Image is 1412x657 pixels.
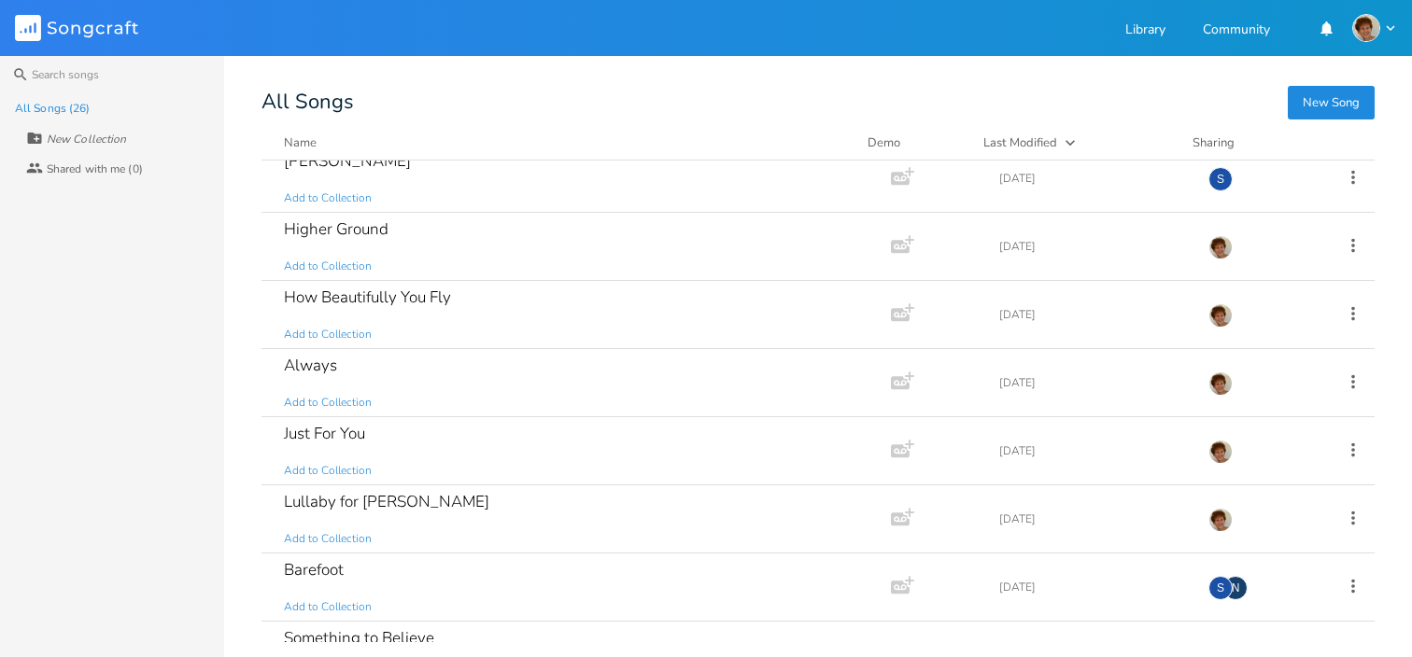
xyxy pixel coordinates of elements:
[261,93,1375,111] div: All Songs
[1208,167,1233,191] div: scohenmusic
[284,395,372,411] span: Add to Collection
[1352,14,1380,42] img: scohenmusic
[1203,23,1270,39] a: Community
[47,163,143,175] div: Shared with me (0)
[1208,371,1233,396] img: scohenmusic
[983,134,1057,151] div: Last Modified
[1208,235,1233,259] img: scohenmusic
[284,134,317,151] div: Name
[999,309,1186,320] div: [DATE]
[284,289,451,305] div: How Beautifully You Fly
[284,357,337,373] div: Always
[15,103,90,114] div: All Songs (26)
[1208,576,1233,600] div: scohenmusic
[868,133,961,152] div: Demo
[284,221,388,237] div: Higher Ground
[284,190,372,206] span: Add to Collection
[983,133,1170,152] button: Last Modified
[284,494,489,510] div: Lullaby for [PERSON_NAME]
[284,153,411,169] div: [PERSON_NAME]
[1208,303,1233,328] img: scohenmusic
[1208,440,1233,464] img: scohenmusic
[284,630,434,646] div: Something to Believe
[284,599,372,615] span: Add to Collection
[999,445,1186,456] div: [DATE]
[284,463,372,479] span: Add to Collection
[1125,23,1165,39] a: Library
[999,173,1186,184] div: [DATE]
[284,531,372,547] span: Add to Collection
[284,327,372,342] span: Add to Collection
[284,562,344,578] div: Barefoot
[1193,133,1305,152] div: Sharing
[284,259,372,274] span: Add to Collection
[999,581,1186,593] div: [DATE]
[1223,576,1248,600] div: nosklein
[284,426,365,441] div: Just For You
[1208,508,1233,532] img: scohenmusic
[999,377,1186,388] div: [DATE]
[47,133,126,145] div: New Collection
[284,133,845,152] button: Name
[999,513,1186,524] div: [DATE]
[1288,86,1375,119] button: New Song
[999,241,1186,252] div: [DATE]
